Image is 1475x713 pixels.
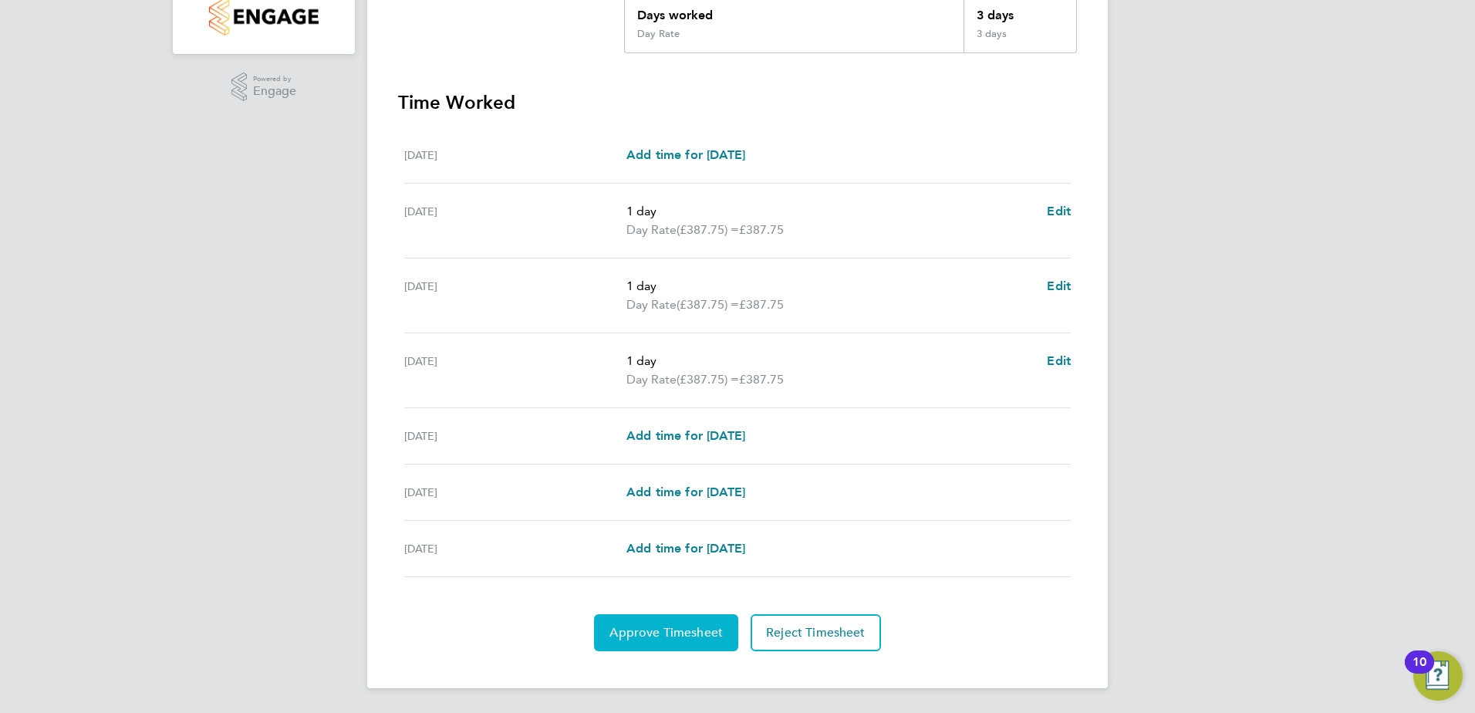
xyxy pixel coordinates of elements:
h3: Time Worked [398,90,1077,115]
div: [DATE] [404,539,626,558]
div: 10 [1413,662,1426,682]
a: Edit [1047,202,1071,221]
div: [DATE] [404,277,626,314]
span: Add time for [DATE] [626,541,745,556]
button: Open Resource Center, 10 new notifications [1413,651,1463,701]
span: £387.75 [739,297,784,312]
span: Reject Timesheet [766,625,866,640]
div: [DATE] [404,483,626,502]
div: [DATE] [404,352,626,389]
span: £387.75 [739,372,784,387]
span: Day Rate [626,370,677,389]
a: Add time for [DATE] [626,427,745,445]
span: Add time for [DATE] [626,147,745,162]
a: Powered byEngage [231,73,297,102]
span: Engage [253,85,296,98]
span: Edit [1047,353,1071,368]
span: (£387.75) = [677,297,739,312]
a: Add time for [DATE] [626,539,745,558]
span: (£387.75) = [677,372,739,387]
span: Day Rate [626,296,677,314]
span: Approve Timesheet [609,625,723,640]
span: Powered by [253,73,296,86]
div: 3 days [964,28,1076,52]
span: Day Rate [626,221,677,239]
span: Edit [1047,279,1071,293]
a: Edit [1047,277,1071,296]
div: Day Rate [637,28,680,40]
div: [DATE] [404,146,626,164]
span: Edit [1047,204,1071,218]
a: Edit [1047,352,1071,370]
span: Add time for [DATE] [626,485,745,499]
button: Reject Timesheet [751,614,881,651]
p: 1 day [626,277,1035,296]
a: Add time for [DATE] [626,483,745,502]
p: 1 day [626,352,1035,370]
div: [DATE] [404,202,626,239]
span: (£387.75) = [677,222,739,237]
div: [DATE] [404,427,626,445]
p: 1 day [626,202,1035,221]
span: Add time for [DATE] [626,428,745,443]
a: Add time for [DATE] [626,146,745,164]
button: Approve Timesheet [594,614,738,651]
span: £387.75 [739,222,784,237]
